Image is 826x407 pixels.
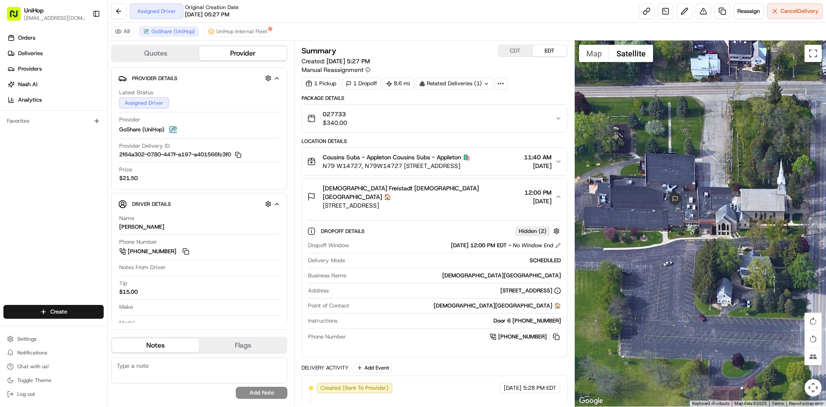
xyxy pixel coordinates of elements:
button: Start new chat [146,85,157,95]
button: Reassign [734,3,764,19]
span: UniHop Internal Fleet [216,28,267,35]
span: Orders [18,34,35,42]
span: [DATE] 05:27 PM [185,11,229,19]
a: Terms [772,401,784,406]
div: $15.00 [119,288,138,296]
span: 5:28 PM EDT [523,384,556,392]
button: Quotes [112,47,199,60]
div: Package Details [302,95,567,102]
button: CDT [498,45,533,56]
span: 027733 [323,110,347,118]
span: Providers [18,65,42,73]
div: Delivery Activity [302,364,348,371]
span: Settings [17,336,37,342]
a: 📗Knowledge Base [5,121,69,137]
div: Door 6 [PHONE_NUMBER] [341,317,561,325]
span: Reassign [737,7,760,15]
span: Address [308,287,329,295]
button: Provider [199,47,287,60]
img: Nash [9,9,26,26]
span: Map data ©2025 [734,401,767,406]
span: Delivery Mode [308,257,345,264]
span: Cancel Delivery [780,7,819,15]
a: Report a map error [789,401,823,406]
span: Pylon [86,146,104,152]
span: [DATE] [524,162,552,170]
span: Log out [17,391,35,398]
span: - [509,242,511,249]
button: Toggle Theme [3,374,104,386]
span: Original Creation Date [185,4,239,11]
div: 1 Pickup [302,78,340,90]
button: Add Event [354,363,392,373]
span: No Window End [513,242,553,249]
button: Manual Reassignment [302,65,370,74]
div: [STREET_ADDRESS] [500,287,561,295]
span: Created (Sent To Provider) [321,384,388,392]
span: Notifications [17,349,47,356]
button: Notifications [3,347,104,359]
span: Dropoff Details [321,228,366,235]
button: Create [3,305,104,319]
span: Provider [119,116,140,124]
button: Show satellite imagery [609,45,653,62]
button: [EMAIL_ADDRESS][DOMAIN_NAME] [24,15,86,22]
button: Provider Details [118,71,280,85]
span: Make [119,303,133,311]
span: [STREET_ADDRESS] [323,201,521,210]
span: Nash AI [18,81,37,88]
span: Cousins Subs - Appleton Cousins Subs - Appleton 🛍️ [323,153,470,162]
button: Show street map [579,45,609,62]
span: 12:00 PM [524,188,552,197]
span: Create [50,308,67,316]
span: [DATE] [504,384,521,392]
button: Toggle fullscreen view [804,45,822,62]
span: N79 W14727, N79W14727 [STREET_ADDRESS] [323,162,470,170]
img: Google [577,395,605,407]
span: [DATE] 12:00 PM EDT [451,242,507,249]
a: Analytics [3,93,107,107]
span: Dropoff Window [308,242,349,249]
a: Open this area in Google Maps (opens a new window) [577,395,605,407]
button: EDT [533,45,567,56]
button: Driver Details [118,197,280,211]
span: Analytics [18,96,42,104]
button: Cousins Subs - Appleton Cousins Subs - Appleton 🛍️N79 W14727, N79W14727 [STREET_ADDRESS]11:40 AM[... [302,148,567,175]
a: [PHONE_NUMBER] [119,247,191,256]
span: [PHONE_NUMBER] [498,333,547,341]
span: Notes From Driver [119,264,166,271]
span: Provider Details [132,75,177,82]
span: Phone Number [308,333,346,341]
div: Related Deliveries (1) [416,78,493,90]
span: Phone Number [119,238,157,246]
span: Toggle Theme [17,377,52,384]
a: Nash AI [3,78,107,91]
button: 2f64a302-0780-447f-a197-a401566fc3f0 [119,151,241,158]
h3: Summary [302,47,336,55]
div: 1 Dropoff [342,78,381,90]
img: unihop_logo.png [208,28,215,35]
button: Flags [199,339,287,352]
button: Chat with us! [3,360,104,373]
button: UniHop Internal Fleet [204,26,271,37]
div: 📗 [9,126,15,133]
button: Notes [112,339,199,352]
a: 💻API Documentation [69,121,142,137]
span: Model [119,319,135,327]
span: Hidden ( 2 ) [519,227,546,235]
span: Price [119,166,132,174]
button: Log out [3,388,104,400]
button: CancelDelivery [767,3,823,19]
span: Business Name [308,272,346,280]
span: Name [119,214,134,222]
div: [DEMOGRAPHIC_DATA][GEOGRAPHIC_DATA] 🏠 [353,302,561,310]
span: [PHONE_NUMBER] [128,248,176,255]
button: Settings [3,333,104,345]
div: [DEMOGRAPHIC_DATA][GEOGRAPHIC_DATA] [350,272,561,280]
span: Knowledge Base [17,125,66,134]
a: Providers [3,62,107,76]
button: 027733$340.00 [302,105,567,132]
button: UniHop [24,6,43,15]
